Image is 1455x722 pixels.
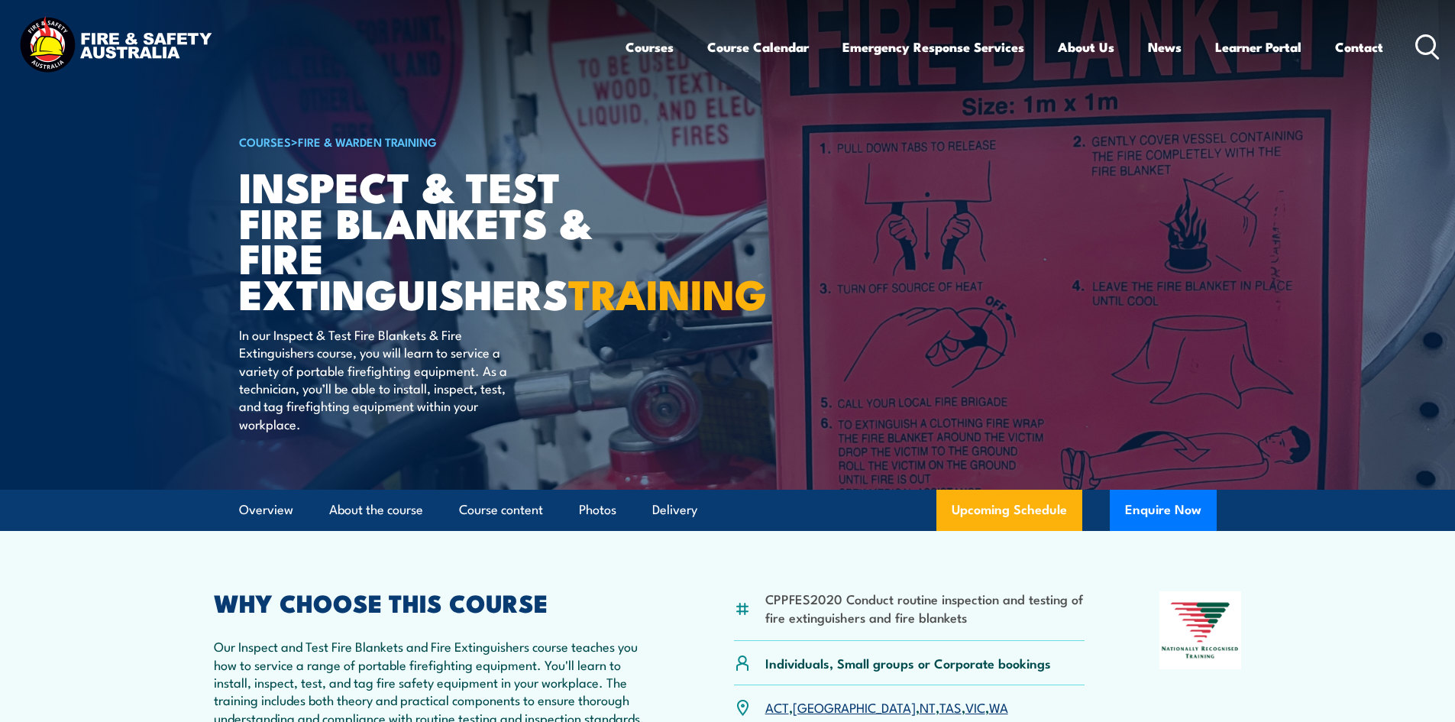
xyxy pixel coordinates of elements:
h2: WHY CHOOSE THIS COURSE [214,591,660,613]
p: In our Inspect & Test Fire Blankets & Fire Extinguishers course, you will learn to service a vari... [239,325,518,432]
img: Nationally Recognised Training logo. [1159,591,1242,669]
p: , , , , , [765,698,1008,716]
a: VIC [965,698,985,716]
a: Course Calendar [707,27,809,67]
a: Contact [1335,27,1383,67]
a: Courses [626,27,674,67]
a: Fire & Warden Training [298,133,437,150]
a: Photos [579,490,616,530]
a: WA [989,698,1008,716]
h6: > [239,132,616,151]
a: NT [920,698,936,716]
a: About Us [1058,27,1114,67]
a: Delivery [652,490,697,530]
a: Learner Portal [1215,27,1301,67]
a: TAS [939,698,962,716]
a: Course content [459,490,543,530]
a: ACT [765,698,789,716]
a: About the course [329,490,423,530]
strong: TRAINING [568,261,767,324]
p: Individuals, Small groups or Corporate bookings [765,654,1051,672]
a: Emergency Response Services [842,27,1024,67]
a: Overview [239,490,293,530]
button: Enquire Now [1110,490,1217,531]
li: CPPFES2020 Conduct routine inspection and testing of fire extinguishers and fire blankets [765,590,1085,626]
a: [GEOGRAPHIC_DATA] [793,698,916,716]
a: Upcoming Schedule [936,490,1082,531]
a: COURSES [239,133,291,150]
a: News [1148,27,1182,67]
h1: Inspect & Test Fire Blankets & Fire Extinguishers [239,168,616,311]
